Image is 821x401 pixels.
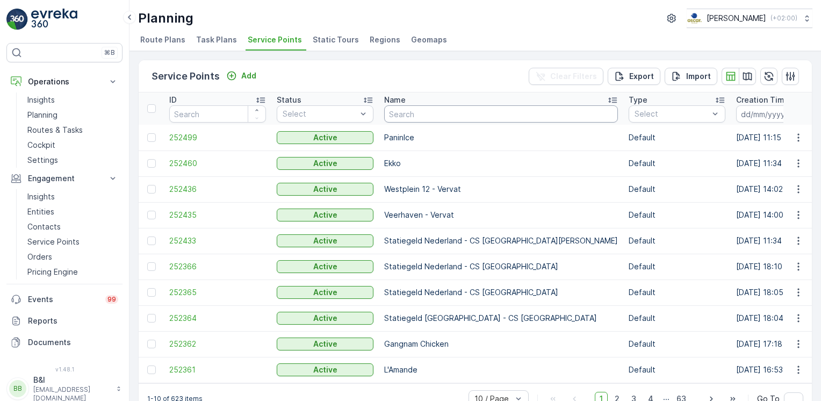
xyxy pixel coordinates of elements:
[169,261,266,272] a: 252366
[152,69,220,84] p: Service Points
[27,237,80,247] p: Service Points
[27,252,52,262] p: Orders
[313,235,337,246] p: Active
[147,340,156,348] div: Toggle Row Selected
[6,310,123,332] a: Reports
[147,237,156,245] div: Toggle Row Selected
[33,375,111,385] p: B&I
[28,76,101,87] p: Operations
[379,254,623,280] td: Statiegeld Nederland - CS [GEOGRAPHIC_DATA]
[6,168,123,189] button: Engagement
[169,313,266,324] a: 252364
[196,34,237,45] span: Task Plans
[147,288,156,297] div: Toggle Row Selected
[379,228,623,254] td: Statiegeld Nederland - CS [GEOGRAPHIC_DATA][PERSON_NAME]
[623,202,731,228] td: Default
[313,287,337,298] p: Active
[169,184,266,195] span: 252436
[608,68,660,85] button: Export
[313,158,337,169] p: Active
[770,14,797,23] p: ( +02:00 )
[23,108,123,123] a: Planning
[169,287,266,298] span: 252365
[736,105,810,123] input: dd/mm/yyyy
[169,158,266,169] a: 252460
[169,364,266,375] a: 252361
[248,34,302,45] span: Service Points
[9,380,26,397] div: BB
[550,71,597,82] p: Clear Filters
[23,153,123,168] a: Settings
[707,13,766,24] p: [PERSON_NAME]
[736,95,789,105] p: Creation Time
[313,364,337,375] p: Active
[277,338,373,350] button: Active
[28,294,99,305] p: Events
[27,110,57,120] p: Planning
[277,95,301,105] p: Status
[27,125,83,135] p: Routes & Tasks
[147,366,156,374] div: Toggle Row Selected
[6,71,123,92] button: Operations
[623,254,731,280] td: Default
[28,316,118,326] p: Reports
[379,202,623,228] td: Veerhaven - Vervat
[6,9,28,30] img: logo
[23,189,123,204] a: Insights
[107,295,116,304] p: 99
[623,280,731,305] td: Default
[313,210,337,220] p: Active
[169,235,266,246] a: 252433
[31,9,77,30] img: logo_light-DOdMpM7g.png
[313,339,337,349] p: Active
[147,262,156,271] div: Toggle Row Selected
[147,211,156,219] div: Toggle Row Selected
[6,289,123,310] a: Events99
[623,228,731,254] td: Default
[28,337,118,348] p: Documents
[277,209,373,221] button: Active
[169,210,266,220] span: 252435
[6,366,123,373] span: v 1.48.1
[23,138,123,153] a: Cockpit
[23,219,123,234] a: Contacts
[379,125,623,151] td: PaninIce
[169,105,266,123] input: Search
[379,331,623,357] td: Gangnam Chicken
[147,185,156,194] div: Toggle Row Selected
[313,132,337,143] p: Active
[379,280,623,305] td: Statiegeld Nederland - CS [GEOGRAPHIC_DATA]
[147,314,156,323] div: Toggle Row Selected
[623,331,731,357] td: Default
[370,34,400,45] span: Regions
[635,109,709,119] p: Select
[384,105,618,123] input: Search
[222,69,261,82] button: Add
[283,109,357,119] p: Select
[169,339,266,349] a: 252362
[27,191,55,202] p: Insights
[379,357,623,383] td: L'Amande
[623,125,731,151] td: Default
[313,261,337,272] p: Active
[623,357,731,383] td: Default
[23,249,123,264] a: Orders
[28,173,101,184] p: Engagement
[169,132,266,143] a: 252499
[384,95,406,105] p: Name
[241,70,256,81] p: Add
[277,183,373,196] button: Active
[23,92,123,108] a: Insights
[147,159,156,168] div: Toggle Row Selected
[277,157,373,170] button: Active
[27,155,58,166] p: Settings
[277,234,373,247] button: Active
[27,267,78,277] p: Pricing Engine
[686,71,711,82] p: Import
[23,204,123,219] a: Entities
